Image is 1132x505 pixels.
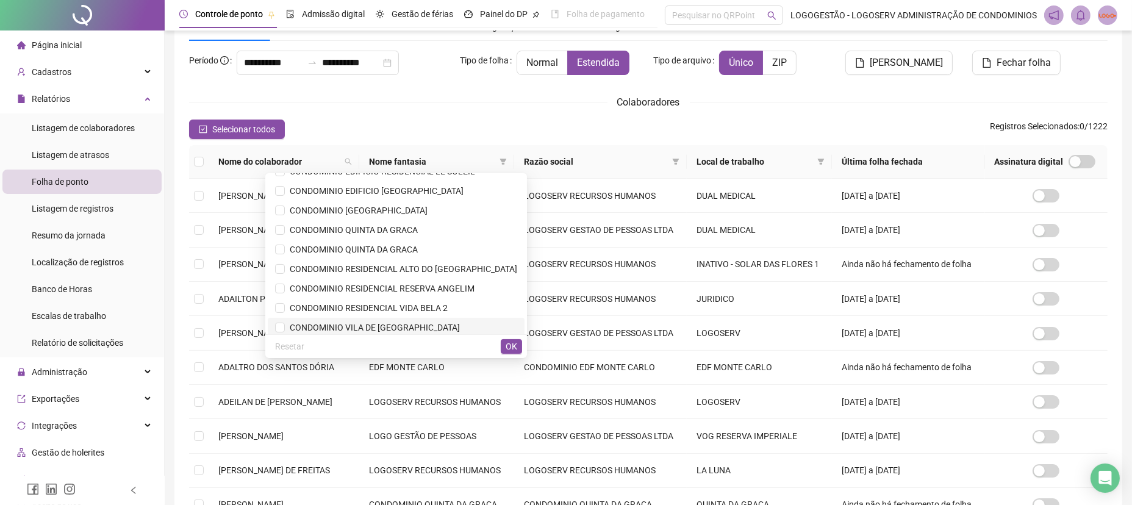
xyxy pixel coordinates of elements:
[514,213,687,247] td: LOGOSERV GESTAO DE PESSOAS LTDA
[32,448,104,457] span: Gestão de holerites
[551,10,559,18] span: book
[687,282,832,316] td: JURIDICO
[17,41,26,49] span: home
[285,264,517,274] span: CONDOMINIO RESIDENCIAL ALTO DO [GEOGRAPHIC_DATA]
[218,431,284,441] span: [PERSON_NAME]
[32,67,71,77] span: Cadastros
[32,231,106,240] span: Resumo da jornada
[17,475,26,484] span: api
[472,23,586,31] span: Configurações de fechamento
[514,248,687,282] td: LOGOSERV RECURSOS HUMANOS
[990,120,1108,139] span: : 0 / 1222
[995,155,1064,168] span: Assinatura digital
[32,204,113,213] span: Listagem de registros
[670,152,682,171] span: filter
[17,68,26,76] span: user-add
[359,351,514,385] td: EDF MONTE CARLO
[842,362,972,372] span: Ainda não há fechamento de folha
[195,9,263,19] span: Controle de ponto
[687,454,832,488] td: LA LUNA
[729,57,753,68] span: Único
[32,421,77,431] span: Integrações
[842,259,972,269] span: Ainda não há fechamento de folha
[687,351,832,385] td: EDF MONTE CARLO
[218,155,340,168] span: Nome do colaborador
[672,158,679,165] span: filter
[832,179,984,213] td: [DATE] a [DATE]
[218,362,334,372] span: ADALTRO DOS SANTOS DÓRIA
[307,58,317,68] span: swap-right
[32,394,79,404] span: Exportações
[815,152,827,171] span: filter
[285,206,428,215] span: CONDOMINIO [GEOGRAPHIC_DATA]
[997,56,1051,70] span: Fechar folha
[501,339,522,354] button: OK
[524,155,667,168] span: Razão social
[392,9,453,19] span: Gestão de férias
[514,316,687,350] td: LOGOSERV GESTAO DE PESSOAS LTDA
[832,316,984,350] td: [DATE] a [DATE]
[687,248,832,282] td: INATIVO - SOLAR DAS FLORES 1
[514,454,687,488] td: LOGOSERV RECURSOS HUMANOS
[577,57,620,68] span: Estendida
[982,58,992,68] span: file
[302,9,365,19] span: Admissão digital
[497,152,509,171] span: filter
[189,120,285,139] button: Selecionar todos
[285,284,475,293] span: CONDOMINIO RESIDENCIAL RESERVA ANGELIM
[990,121,1078,131] span: Registros Selecionados
[32,123,135,133] span: Listagem de colaboradores
[285,323,460,332] span: CONDOMINIO VILA DE [GEOGRAPHIC_DATA]
[179,10,188,18] span: clock-circle
[342,152,354,171] span: search
[32,94,70,104] span: Relatórios
[832,213,984,247] td: [DATE] a [DATE]
[63,483,76,495] span: instagram
[532,11,540,18] span: pushpin
[617,96,680,108] span: Colaboradores
[567,9,645,19] span: Folha de pagamento
[27,483,39,495] span: facebook
[687,316,832,350] td: LOGOSERV
[1091,464,1120,493] div: Open Intercom Messenger
[189,56,218,65] span: Período
[1048,10,1059,21] span: notification
[270,339,309,354] button: Resetar
[514,179,687,213] td: LOGOSERV RECURSOS HUMANOS
[129,486,138,495] span: left
[767,11,776,20] span: search
[687,179,832,213] td: DUAL MEDICAL
[220,56,229,65] span: info-circle
[972,51,1061,75] button: Fechar folha
[832,454,984,488] td: [DATE] a [DATE]
[870,56,943,70] span: [PERSON_NAME]
[268,11,275,18] span: pushpin
[32,475,81,484] span: Acesso à API
[32,367,87,377] span: Administração
[855,58,865,68] span: file
[514,282,687,316] td: LOGOSERV RECURSOS HUMANOS
[526,57,558,68] span: Normal
[285,186,464,196] span: CONDOMINIO EDIFICIO [GEOGRAPHIC_DATA]
[697,155,812,168] span: Local de trabalho
[218,191,284,201] span: [PERSON_NAME]
[199,125,207,134] span: check-square
[285,225,418,235] span: CONDOMINIO QUINTA DA GRACA
[218,328,332,338] span: [PERSON_NAME] BOA MORTE
[218,259,284,269] span: [PERSON_NAME]
[307,58,317,68] span: to
[17,368,26,376] span: lock
[772,57,787,68] span: ZIP
[345,158,352,165] span: search
[218,294,346,304] span: ADAILTON PINHEIRO DOS ANJOS
[653,54,711,67] span: Tipo de arquivo
[832,385,984,419] td: [DATE] a [DATE]
[45,483,57,495] span: linkedin
[687,385,832,419] td: LOGOSERV
[464,10,473,18] span: dashboard
[32,40,82,50] span: Página inicial
[32,284,92,294] span: Banco de Horas
[285,245,418,254] span: CONDOMINIO QUINTA DA GRACA
[514,385,687,419] td: LOGOSERV RECURSOS HUMANOS
[514,419,687,453] td: LOGOSERV GESTAO DE PESSOAS LTDA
